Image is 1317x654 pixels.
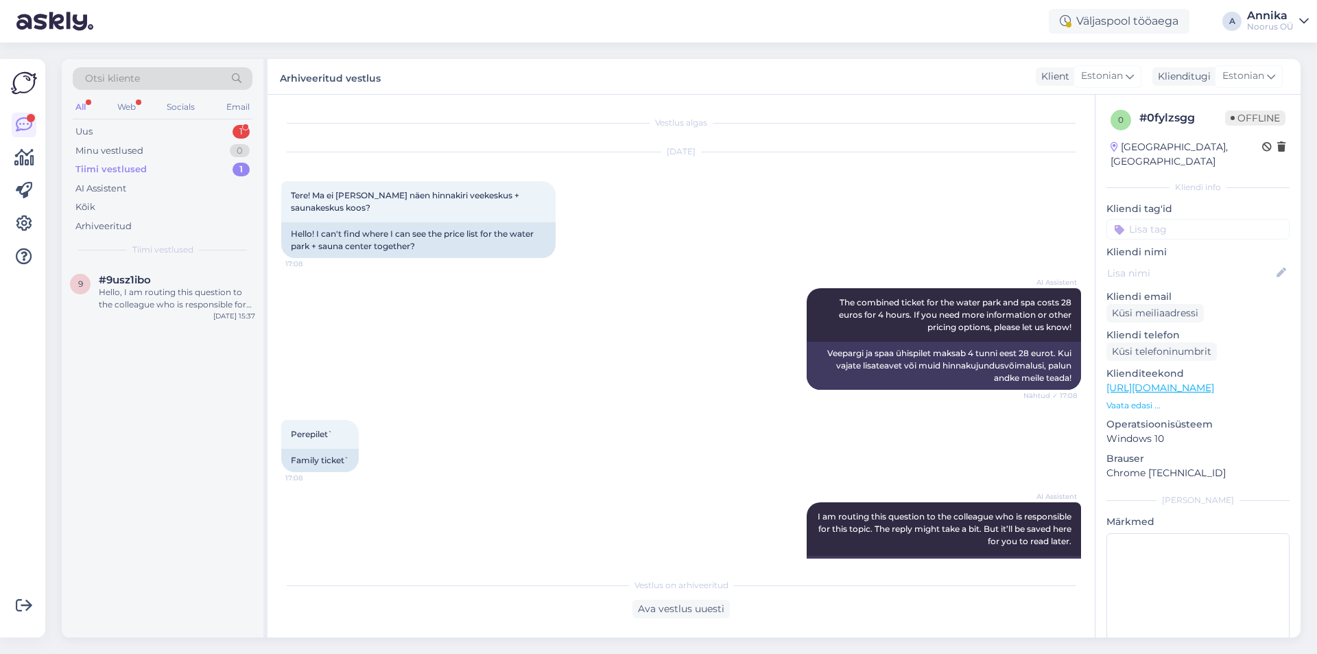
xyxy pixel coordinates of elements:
div: Vestlus algas [281,117,1081,129]
div: Socials [164,98,198,116]
span: Nähtud ✓ 17:08 [1023,390,1077,401]
div: Klient [1036,69,1069,84]
span: 17:08 [285,259,337,269]
div: [DATE] [281,145,1081,158]
div: 1 [233,125,250,139]
span: Estonian [1222,69,1264,84]
div: Uus [75,125,93,139]
div: Klienditugi [1152,69,1211,84]
div: Küsi telefoninumbrit [1106,342,1217,361]
div: Väljaspool tööaega [1049,9,1189,34]
div: Noorus OÜ [1247,21,1294,32]
span: 9 [78,279,83,289]
span: Perepilet` [291,429,333,439]
img: Askly Logo [11,70,37,96]
span: The combined ticket for the water park and spa costs 28 euros for 4 hours. If you need more infor... [839,297,1073,332]
div: [PERSON_NAME] [1106,494,1290,506]
span: 17:08 [285,473,337,483]
p: Chrome [TECHNICAL_ID] [1106,466,1290,480]
div: [DATE] 15:37 [213,311,255,321]
span: I am routing this question to the colleague who is responsible for this topic. The reply might ta... [818,511,1073,546]
div: All [73,98,88,116]
span: Tiimi vestlused [132,244,193,256]
div: 0 [230,144,250,158]
div: Minu vestlused [75,144,143,158]
div: Tiimi vestlused [75,163,147,176]
p: Vaata edasi ... [1106,399,1290,412]
p: Kliendi tag'id [1106,202,1290,216]
div: 1 [233,163,250,176]
a: AnnikaNoorus OÜ [1247,10,1309,32]
div: Arhiveeritud [75,220,132,233]
div: Web [115,98,139,116]
div: Kliendi info [1106,181,1290,194]
div: Küsi meiliaadressi [1106,304,1204,323]
div: Family ticket` [281,449,359,472]
p: Kliendi email [1106,290,1290,304]
span: Estonian [1081,69,1123,84]
span: Tere! Ma ei [PERSON_NAME] näen hinnakiri veekeskus + saunakeskus koos? [291,190,521,213]
p: Klienditeekond [1106,366,1290,381]
span: AI Assistent [1025,277,1077,288]
div: # 0fylzsgg [1139,110,1225,126]
div: Email [224,98,252,116]
span: #9usz1ibo [99,274,151,286]
div: A [1222,12,1242,31]
p: Kliendi telefon [1106,328,1290,342]
span: Offline [1225,110,1285,126]
a: [URL][DOMAIN_NAME] [1106,382,1214,394]
div: Annika [1247,10,1294,21]
div: [GEOGRAPHIC_DATA], [GEOGRAPHIC_DATA] [1111,140,1262,169]
div: Hello, I am routing this question to the colleague who is responsible for this topic. The reply m... [99,286,255,311]
span: Vestlus on arhiveeritud [634,579,728,592]
div: Hello! I can't find where I can see the price list for the water park + sauna center together? [281,222,556,258]
span: AI Assistent [1025,491,1077,502]
label: Arhiveeritud vestlus [280,67,381,86]
div: Kõik [75,200,95,214]
p: Märkmed [1106,515,1290,529]
div: Suunan selle küsimuse kolleegile, kes selle teema eest vastutab. Vastuse saamine võib veidi aega ... [807,556,1081,604]
p: Operatsioonisüsteem [1106,417,1290,432]
div: AI Assistent [75,182,126,196]
input: Lisa tag [1106,219,1290,240]
p: Windows 10 [1106,432,1290,446]
div: Veepargi ja spaa ühispilet maksab 4 tunni eest 28 eurot. Kui vajate lisateavet või muid hinnakuju... [807,342,1081,390]
p: Brauser [1106,452,1290,466]
div: Ava vestlus uuesti [632,600,730,618]
input: Lisa nimi [1107,266,1274,281]
span: 0 [1118,115,1124,125]
p: Kliendi nimi [1106,245,1290,259]
span: Otsi kliente [85,71,140,86]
